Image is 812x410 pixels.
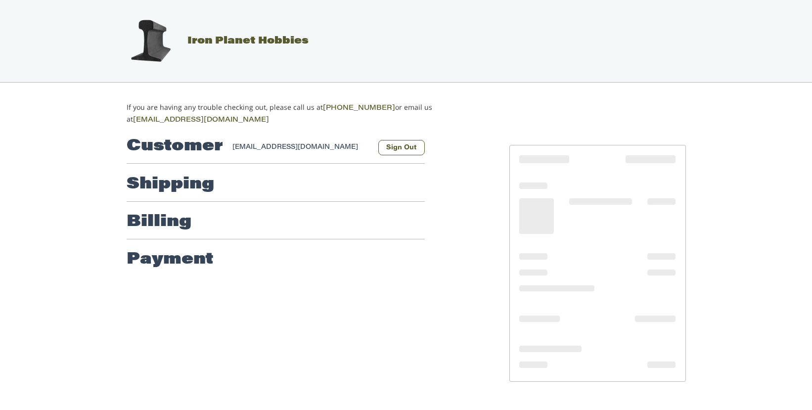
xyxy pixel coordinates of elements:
div: [EMAIL_ADDRESS][DOMAIN_NAME] [232,142,368,155]
h2: Billing [127,212,191,232]
p: If you are having any trouble checking out, please call us at or email us at [127,102,463,126]
a: [EMAIL_ADDRESS][DOMAIN_NAME] [133,117,269,124]
a: [PHONE_NUMBER] [323,105,395,112]
span: Iron Planet Hobbies [187,36,309,46]
a: Iron Planet Hobbies [116,36,309,46]
img: Iron Planet Hobbies [126,16,175,66]
h2: Shipping [127,175,214,194]
button: Sign Out [378,140,425,155]
h2: Customer [127,137,223,156]
h2: Payment [127,250,214,270]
